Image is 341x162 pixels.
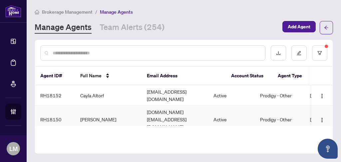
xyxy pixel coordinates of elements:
button: Add Agent [282,21,316,32]
button: Open asap [318,139,338,159]
button: edit [291,45,307,61]
td: RH18152 [35,85,75,106]
span: filter [317,51,322,55]
td: RH18150 [35,106,75,133]
span: Manage Agents [100,9,133,15]
th: Agent Type [272,67,322,85]
td: [PERSON_NAME] [75,106,142,133]
td: [DOMAIN_NAME][EMAIL_ADDRESS][DOMAIN_NAME] [142,106,208,133]
th: Email Address [142,67,226,85]
button: Logo [317,114,327,125]
td: Prodigy - Other [255,106,305,133]
span: arrow-left [324,25,329,30]
td: Active [208,85,255,106]
span: Brokerage Management [42,9,93,15]
a: Manage Agents [35,22,92,34]
button: download [271,45,286,61]
span: Full Name [80,72,102,79]
span: home [35,10,39,14]
li: / [95,8,97,16]
td: Active [208,106,255,133]
th: Agent ID# [35,67,75,85]
img: Logo [319,117,325,123]
span: edit [297,51,301,55]
span: Add Agent [288,21,310,32]
td: [EMAIL_ADDRESS][DOMAIN_NAME] [142,85,208,106]
th: Full Name [75,67,142,85]
img: Logo [319,93,325,99]
button: Logo [317,90,327,101]
span: LM [9,144,18,153]
th: Account Status [226,67,272,85]
td: Cayla Altorf [75,85,142,106]
img: logo [5,5,21,17]
td: Prodigy - Other [255,85,305,106]
span: download [276,51,281,55]
a: Team Alerts (254) [100,22,165,34]
button: filter [312,45,327,61]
